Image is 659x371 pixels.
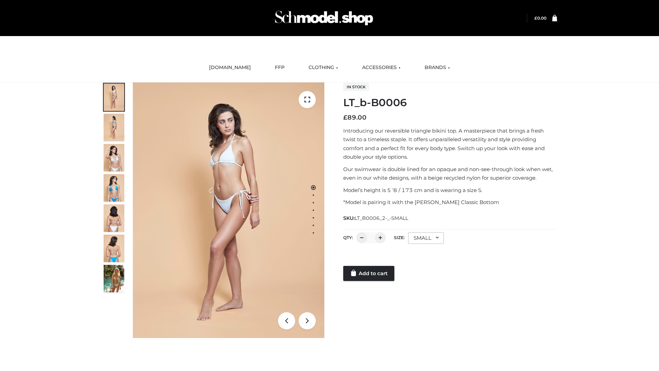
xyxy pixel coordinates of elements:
[343,266,394,281] a: Add to cart
[343,83,369,91] span: In stock
[343,165,557,182] p: Our swimwear is double lined for an opaque and non-see-through look when wet, even in our white d...
[104,114,124,141] img: ArielClassicBikiniTop_CloudNine_AzureSky_OW114ECO_2-scaled.jpg
[534,15,537,21] span: £
[104,174,124,202] img: ArielClassicBikiniTop_CloudNine_AzureSky_OW114ECO_4-scaled.jpg
[273,4,375,32] img: Schmodel Admin 964
[343,97,557,109] h1: LT_b-B0006
[343,214,409,222] span: SKU:
[534,15,546,21] bdi: 0.00
[204,60,256,75] a: [DOMAIN_NAME]
[534,15,546,21] a: £0.00
[343,114,347,121] span: £
[355,215,408,221] span: LT_B0006_2-_-SMALL
[343,235,353,240] label: QTY:
[104,265,124,292] img: Arieltop_CloudNine_AzureSky2.jpg
[394,235,405,240] label: Size:
[419,60,455,75] a: BRANDS
[343,126,557,161] p: Introducing our reversible triangle bikini top. A masterpiece that brings a fresh twist to a time...
[343,198,557,207] p: *Model is pairing it with the [PERSON_NAME] Classic Bottom
[270,60,290,75] a: FFP
[408,232,444,244] div: SMALL
[343,186,557,195] p: Model’s height is 5 ‘8 / 173 cm and is wearing a size S.
[357,60,406,75] a: ACCESSORIES
[104,144,124,171] img: ArielClassicBikiniTop_CloudNine_AzureSky_OW114ECO_3-scaled.jpg
[104,83,124,111] img: ArielClassicBikiniTop_CloudNine_AzureSky_OW114ECO_1-scaled.jpg
[133,82,324,338] img: ArielClassicBikiniTop_CloudNine_AzureSky_OW114ECO_1
[104,204,124,232] img: ArielClassicBikiniTop_CloudNine_AzureSky_OW114ECO_7-scaled.jpg
[303,60,343,75] a: CLOTHING
[104,235,124,262] img: ArielClassicBikiniTop_CloudNine_AzureSky_OW114ECO_8-scaled.jpg
[343,114,367,121] bdi: 89.00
